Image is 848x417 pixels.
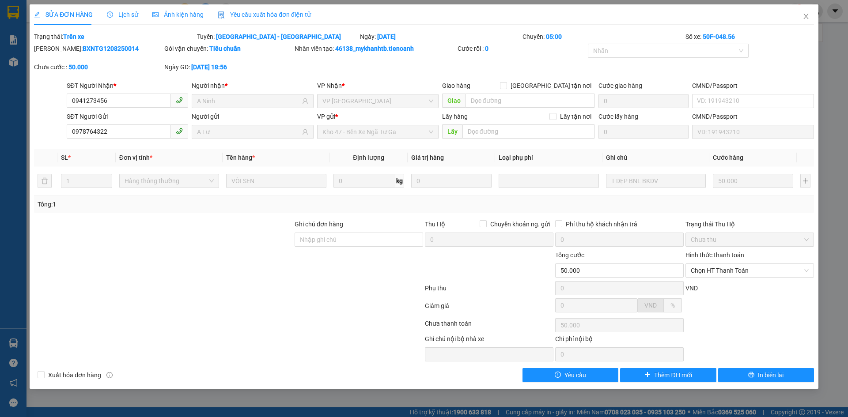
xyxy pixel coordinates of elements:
div: CMND/Passport [692,81,814,90]
button: plus [800,174,810,188]
div: Chuyến: [522,32,685,41]
div: Phụ thu [424,283,554,299]
b: 46138_mykhanhtb.tienoanh [335,45,414,52]
span: clock-circle [107,11,113,18]
div: Trạng thái: [33,32,196,41]
label: Cước giao hàng [598,82,642,89]
button: printerIn biên lai [718,368,814,382]
input: Cước giao hàng [598,94,689,108]
div: Cước rồi : [458,44,586,53]
input: Ghi chú đơn hàng [295,233,423,247]
label: Hình thức thanh toán [685,252,744,259]
span: phone [176,128,183,135]
div: Số xe: [685,32,815,41]
div: Người nhận [192,81,313,90]
span: Chưa thu [691,233,809,246]
span: VND [685,285,698,292]
span: Hàng thông thường [125,174,214,188]
span: Tổng cước [555,252,584,259]
span: edit [34,11,40,18]
span: Tên hàng [226,154,255,161]
span: picture [152,11,159,18]
input: Ghi Chú [606,174,706,188]
th: Ghi chú [602,149,709,166]
div: Người gửi [192,112,313,121]
span: plus [644,372,651,379]
b: [DATE] 18:56 [191,64,227,71]
b: [GEOGRAPHIC_DATA] - [GEOGRAPHIC_DATA] [216,33,341,40]
th: Loại phụ phí [495,149,602,166]
input: Cước lấy hàng [598,125,689,139]
b: 50.000 [68,64,88,71]
span: Giá trị hàng [411,154,444,161]
span: Thu Hộ [425,221,445,228]
label: Cước lấy hàng [598,113,638,120]
span: In biên lai [758,370,784,380]
div: SĐT Người Gửi [67,112,188,121]
span: close [803,13,810,20]
span: Xuất hóa đơn hàng [45,370,105,380]
span: Lấy [442,124,462,139]
div: CMND/Passport [692,112,814,121]
label: Ghi chú đơn hàng [295,221,343,228]
span: SỬA ĐƠN HÀNG [34,11,93,18]
img: icon [218,11,225,19]
input: Tên người nhận [197,96,300,106]
span: [GEOGRAPHIC_DATA] tận nơi [507,81,595,90]
span: Chọn HT Thanh Toán [691,264,809,277]
span: Định lượng [353,154,384,161]
span: Yêu cầu [564,370,586,380]
div: Chưa thanh toán [424,319,554,334]
span: Phí thu hộ khách nhận trả [562,219,641,229]
span: Thêm ĐH mới [654,370,692,380]
button: Close [794,4,818,29]
input: VD: 191943210 [692,125,814,139]
span: Giao [442,94,466,108]
button: delete [38,174,52,188]
b: Trên xe [63,33,84,40]
span: info-circle [106,372,113,378]
span: Ảnh kiện hàng [152,11,204,18]
div: Trạng thái Thu Hộ [685,219,814,229]
div: Ngày GD: [164,62,293,72]
span: user [302,98,308,104]
b: [DATE] [377,33,396,40]
div: Tuyến: [196,32,359,41]
b: Tiêu chuẩn [209,45,241,52]
b: 05:00 [546,33,562,40]
button: exclamation-circleYêu cầu [522,368,618,382]
div: Ghi chú nội bộ nhà xe [425,334,553,347]
span: phone [176,97,183,104]
div: Ngày: [359,32,522,41]
span: Đơn vị tính [119,154,152,161]
span: Lấy tận nơi [556,112,595,121]
div: Chi phí nội bộ [555,334,684,347]
span: % [670,302,675,309]
input: 0 [411,174,492,188]
span: Yêu cầu xuất hóa đơn điện tử [218,11,311,18]
input: VD: Bàn, Ghế [226,174,326,188]
span: Lịch sử [107,11,138,18]
span: Cước hàng [713,154,743,161]
span: Chuyển khoản ng. gửi [487,219,553,229]
button: plusThêm ĐH mới [620,368,716,382]
b: BXNTG1208250014 [83,45,139,52]
div: VP gửi [317,112,439,121]
span: exclamation-circle [555,372,561,379]
span: SL [61,154,68,161]
span: VP Nhận [317,82,342,89]
div: [PERSON_NAME]: [34,44,163,53]
div: SĐT Người Nhận [67,81,188,90]
div: Nhân viên tạo: [295,44,456,53]
span: VND [644,302,657,309]
span: Giao hàng [442,82,470,89]
span: Lấy hàng [442,113,468,120]
span: kg [395,174,404,188]
input: Dọc đường [466,94,595,108]
span: user [302,129,308,135]
span: VP Đà Lạt [322,94,433,108]
div: Chưa cước : [34,62,163,72]
input: 0 [713,174,793,188]
input: Dọc đường [462,124,595,139]
input: Tên người gửi [197,127,300,137]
